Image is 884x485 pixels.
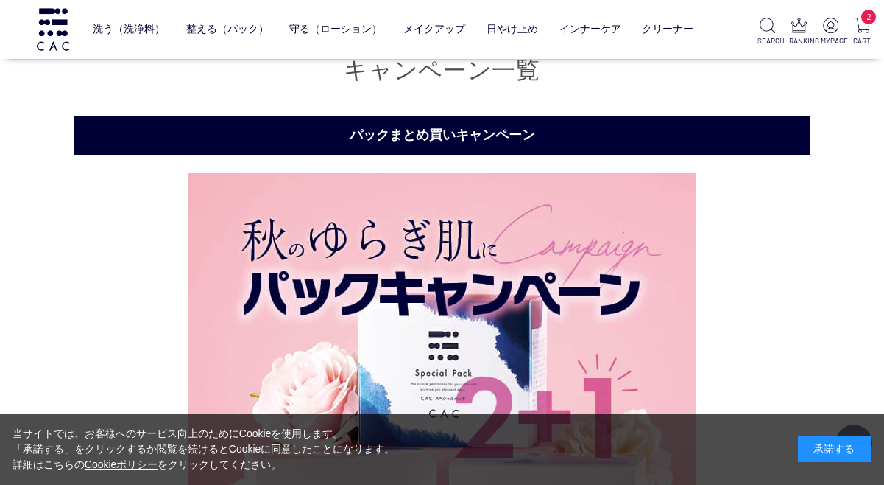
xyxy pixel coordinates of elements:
[757,18,777,46] a: SEARCH
[821,18,841,46] a: MYPAGE
[789,18,809,46] a: RANKING
[852,18,872,46] a: 2 CART
[13,426,395,472] div: 当サイトでは、お客様へのサービス向上のためにCookieを使用します。 「承諾する」をクリックするか閲覧を続けるとCookieに同意したことになります。 詳細はこちらの をクリックしてください。
[487,12,538,46] a: 日やけ止め
[821,35,841,46] p: MYPAGE
[789,35,809,46] p: RANKING
[35,8,71,50] img: logo
[186,12,269,46] a: 整える（パック）
[85,458,158,470] a: Cookieポリシー
[757,35,777,46] p: SEARCH
[798,436,871,462] div: 承諾する
[559,12,621,46] a: インナーケア
[403,12,465,46] a: メイクアップ
[642,12,693,46] a: クリーナー
[74,116,810,155] h2: パックまとめ買いキャンペーン
[852,35,872,46] p: CART
[861,10,876,24] span: 2
[93,12,165,46] a: 洗う（洗浄料）
[74,55,810,86] h1: キャンペーン一覧
[289,12,382,46] a: 守る（ローション）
